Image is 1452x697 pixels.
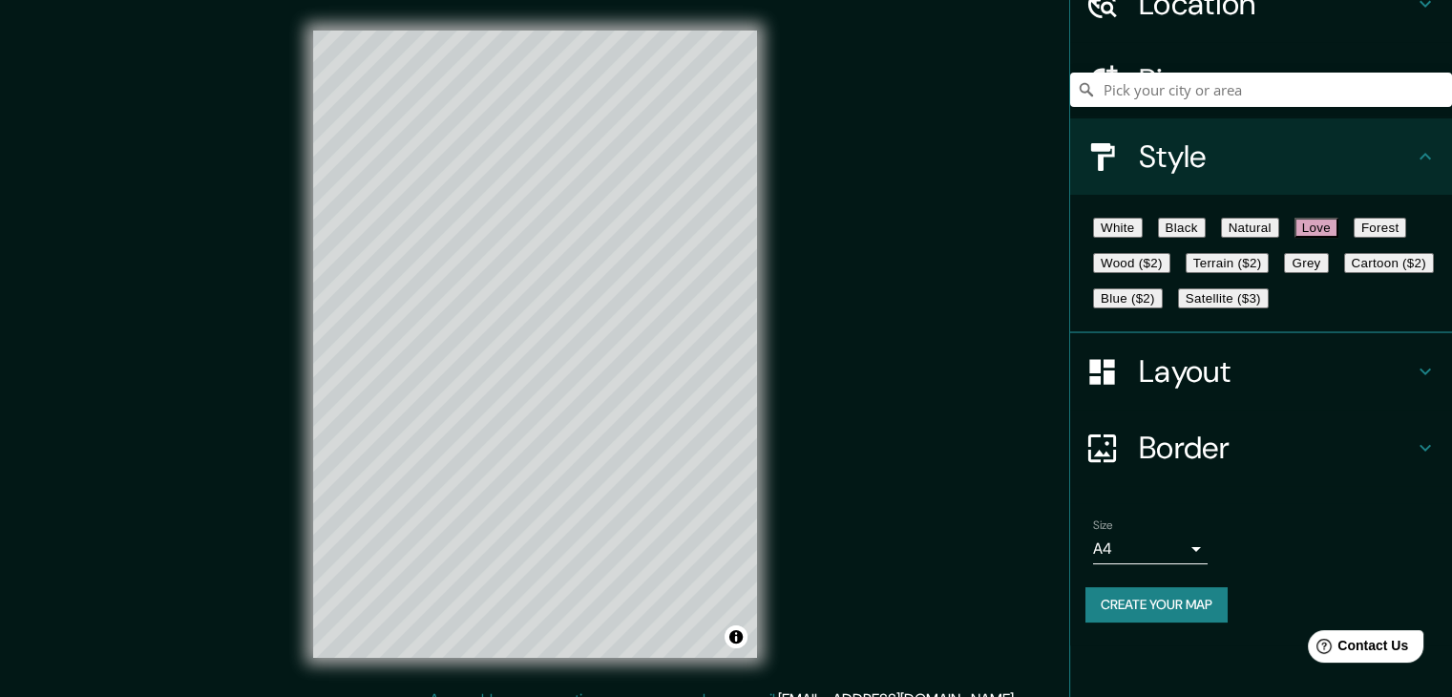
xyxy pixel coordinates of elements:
button: Create your map [1085,587,1228,623]
iframe: Help widget launcher [1282,623,1431,676]
button: Grey [1284,253,1328,273]
button: Cartoon ($2) [1344,253,1434,273]
div: A4 [1093,534,1208,564]
button: Black [1158,218,1206,238]
div: Style [1070,118,1452,195]
input: Pick your city or area [1070,73,1452,107]
button: Love [1294,218,1338,238]
h4: Layout [1139,352,1414,391]
button: White [1093,218,1143,238]
button: Forest [1354,218,1407,238]
button: Terrain ($2) [1186,253,1270,273]
button: Natural [1221,218,1279,238]
h4: Pins [1139,61,1414,99]
button: Toggle attribution [725,625,747,648]
label: Size [1093,517,1113,534]
button: Wood ($2) [1093,253,1170,273]
h4: Border [1139,429,1414,467]
h4: Style [1139,137,1414,176]
button: Blue ($2) [1093,288,1163,308]
div: Layout [1070,333,1452,410]
button: Satellite ($3) [1178,288,1269,308]
div: Border [1070,410,1452,486]
div: Pins [1070,42,1452,118]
